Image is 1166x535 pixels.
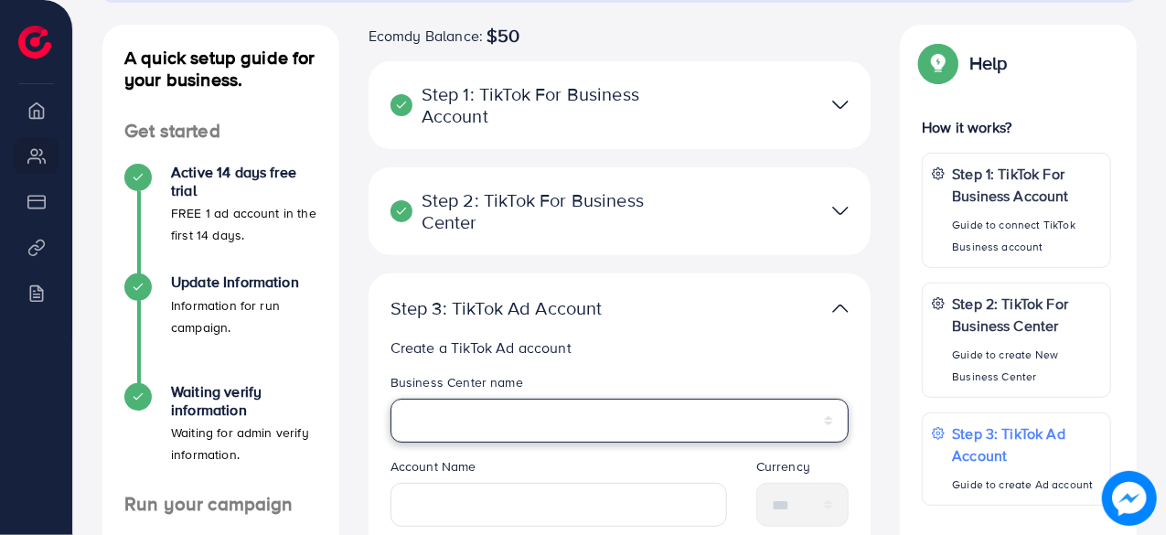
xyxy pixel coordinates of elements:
[390,189,687,233] p: Step 2: TikTok For Business Center
[102,47,339,91] h4: A quick setup guide for your business.
[369,25,483,47] span: Ecomdy Balance:
[952,423,1101,466] p: Step 3: TikTok Ad Account
[390,83,687,127] p: Step 1: TikTok For Business Account
[487,25,519,47] span: $50
[171,164,317,198] h4: Active 14 days free trial
[390,297,687,319] p: Step 3: TikTok Ad Account
[952,214,1101,258] p: Guide to connect TikTok Business account
[832,198,849,224] img: TikTok partner
[969,52,1008,74] p: Help
[171,273,317,291] h4: Update Information
[102,164,339,273] li: Active 14 days free trial
[952,474,1101,496] p: Guide to create Ad account
[756,457,849,483] legend: Currency
[952,344,1101,388] p: Guide to create New Business Center
[171,422,317,465] p: Waiting for admin verify information.
[952,293,1101,337] p: Step 2: TikTok For Business Center
[390,457,727,483] legend: Account Name
[102,383,339,493] li: Waiting verify information
[390,373,850,399] legend: Business Center name
[922,116,1111,138] p: How it works?
[832,295,849,322] img: TikTok partner
[171,294,317,338] p: Information for run campaign.
[922,47,955,80] img: Popup guide
[102,120,339,143] h4: Get started
[102,273,339,383] li: Update Information
[18,26,51,59] img: logo
[832,91,849,118] img: TikTok partner
[171,202,317,246] p: FREE 1 ad account in the first 14 days.
[390,337,850,358] p: Create a TikTok Ad account
[102,493,339,516] h4: Run your campaign
[952,163,1101,207] p: Step 1: TikTok For Business Account
[1102,471,1157,526] img: image
[171,383,317,418] h4: Waiting verify information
